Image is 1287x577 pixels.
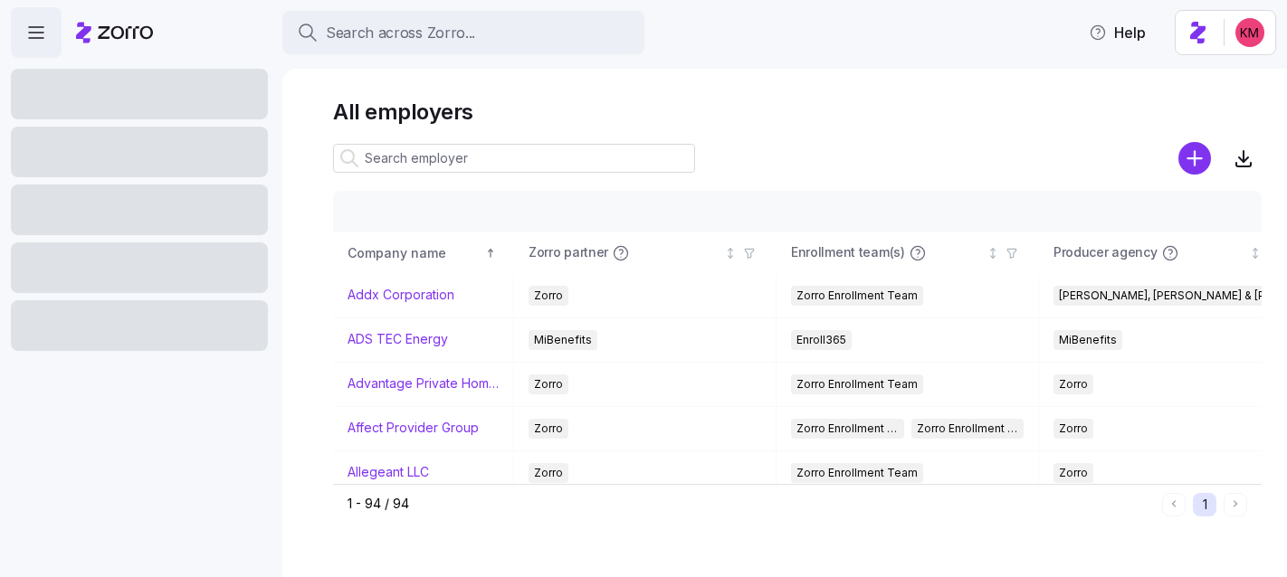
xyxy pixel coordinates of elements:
[1053,244,1158,262] span: Producer agency
[1178,142,1211,175] svg: add icon
[1235,18,1264,47] img: 8fbd33f679504da1795a6676107ffb9e
[348,375,499,393] a: Advantage Private Home Care
[534,286,563,306] span: Zorro
[326,22,475,44] span: Search across Zorro...
[987,247,999,260] div: Not sorted
[333,98,1262,126] h1: All employers
[529,244,608,262] span: Zorro partner
[796,286,918,306] span: Zorro Enrollment Team
[1089,22,1146,43] span: Help
[333,232,514,274] th: Company nameSorted ascending
[1193,493,1216,516] button: 1
[534,419,563,439] span: Zorro
[724,247,737,260] div: Not sorted
[333,144,695,173] input: Search employer
[1059,419,1088,439] span: Zorro
[534,374,563,394] span: Zorro
[1059,330,1117,350] span: MiBenefits
[534,463,563,483] span: Zorro
[348,464,429,482] a: Allegeant LLC
[1074,14,1160,51] button: Help
[1249,247,1262,260] div: Not sorted
[917,419,1019,439] span: Zorro Enrollment Experts
[514,232,777,274] th: Zorro partnerNot sorted
[348,287,454,305] a: Addx Corporation
[1059,463,1088,483] span: Zorro
[348,331,448,349] a: ADS TEC Energy
[1224,493,1247,516] button: Next page
[796,419,899,439] span: Zorro Enrollment Team
[348,243,481,263] div: Company name
[348,420,479,438] a: Affect Provider Group
[791,244,905,262] span: Enrollment team(s)
[1059,374,1088,394] span: Zorro
[348,495,1155,513] div: 1 - 94 / 94
[534,330,592,350] span: MiBenefits
[796,330,846,350] span: Enroll365
[484,247,497,260] div: Sorted ascending
[282,11,644,54] button: Search across Zorro...
[796,374,918,394] span: Zorro Enrollment Team
[796,463,918,483] span: Zorro Enrollment Team
[1162,493,1186,516] button: Previous page
[777,232,1039,274] th: Enrollment team(s)Not sorted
